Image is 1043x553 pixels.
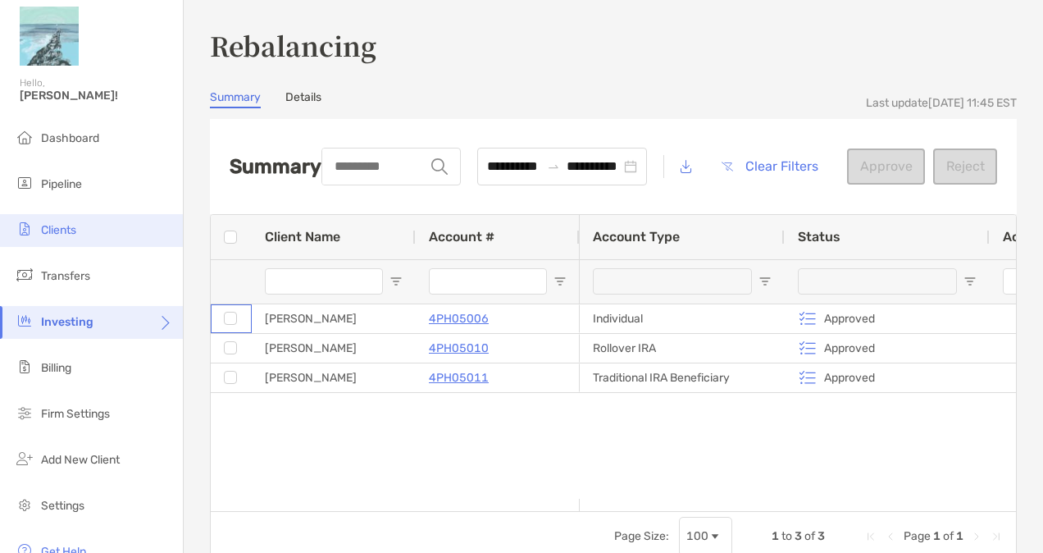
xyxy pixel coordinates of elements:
h3: Rebalancing [210,26,1017,64]
span: to [547,160,560,173]
div: Previous Page [884,530,897,543]
img: icon status [798,308,818,328]
span: Client Name [265,229,340,245]
img: input icon [431,158,448,175]
span: Firm Settings [41,407,110,421]
span: 1 [956,529,963,543]
span: 1 [933,529,941,543]
img: billing icon [15,357,34,377]
img: clients icon [15,219,34,239]
p: Approved [824,308,875,329]
div: Rollover IRA [580,334,785,363]
h2: Summary [230,155,321,178]
div: Page Size: [614,529,669,543]
input: Account # Filter Input [429,268,547,295]
span: Add New Client [41,453,120,467]
div: Last update [DATE] 11:45 EST [866,96,1017,110]
div: [PERSON_NAME] [252,334,416,363]
div: 100 [686,529,708,543]
span: Account Type [593,229,680,245]
span: Account # [429,229,494,245]
span: [PERSON_NAME]! [20,89,173,103]
a: Details [285,90,321,108]
img: pipeline icon [15,173,34,193]
button: Clear Filters [708,149,831,185]
div: [PERSON_NAME] [252,363,416,392]
a: 4PH05011 [429,368,489,388]
div: Traditional IRA Beneficiary [580,363,785,392]
img: icon status [798,338,818,358]
img: icon status [798,368,818,387]
img: firm-settings icon [15,403,34,423]
div: Last Page [990,530,1003,543]
span: of [804,529,815,543]
span: to [781,529,792,543]
img: Zoe Logo [20,7,79,66]
img: button icon [722,162,733,171]
div: [PERSON_NAME] [252,304,416,333]
span: of [943,529,954,543]
span: Settings [41,499,84,513]
button: Open Filter Menu [758,275,772,288]
span: Dashboard [41,131,99,145]
img: investing icon [15,311,34,331]
button: Open Filter Menu [553,275,567,288]
img: dashboard icon [15,127,34,147]
img: transfers icon [15,265,34,285]
input: Client Name Filter Input [265,268,383,295]
img: settings icon [15,495,34,514]
button: Open Filter Menu [963,275,977,288]
span: Page [904,529,931,543]
div: First Page [864,530,877,543]
img: add_new_client icon [15,449,34,468]
p: Approved [824,368,875,388]
div: Next Page [970,530,983,543]
button: Open Filter Menu [389,275,403,288]
span: Billing [41,361,71,375]
span: Transfers [41,269,90,283]
div: Individual [580,304,785,333]
span: Investing [41,315,93,329]
a: 4PH05010 [429,338,489,359]
span: 3 [818,529,825,543]
p: Approved [824,338,875,359]
span: 3 [795,529,802,543]
a: Summary [210,90,261,108]
span: swap-right [547,160,560,173]
span: Clients [41,223,76,237]
span: Pipeline [41,177,82,191]
span: 1 [772,529,779,543]
span: Status [798,229,840,245]
a: 4PH05006 [429,308,489,329]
